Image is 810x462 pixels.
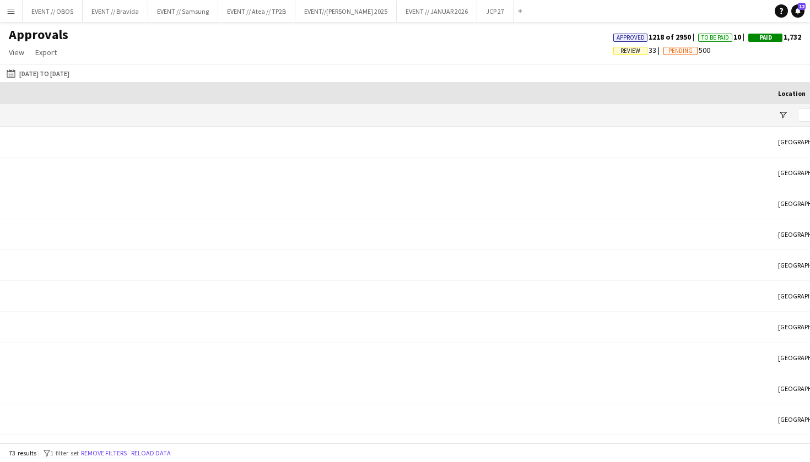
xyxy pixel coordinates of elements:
button: JCP 27 [477,1,514,22]
button: Remove filters [79,447,129,459]
button: EVENT // JANUAR 2026 [397,1,477,22]
span: 33 [613,45,663,55]
a: 12 [791,4,804,18]
span: 1 filter set [50,449,79,457]
span: Export [35,47,57,57]
button: EVENT // Atea // TP2B [218,1,295,22]
button: Open Filter Menu [778,110,788,120]
span: Approved [617,34,645,41]
button: EVENT // Bravida [83,1,148,22]
span: Review [620,47,640,55]
span: Paid [759,34,772,41]
span: 500 [663,45,710,55]
a: Export [31,45,61,59]
span: To Be Paid [701,34,729,41]
span: 10 [698,32,748,42]
span: 1,732 [748,32,801,42]
span: 12 [798,3,806,10]
span: View [9,47,24,57]
span: Location [778,89,806,97]
button: Reload data [129,447,173,459]
a: View [4,45,29,59]
button: [DATE] to [DATE] [4,67,72,80]
button: EVENT // OBOS [23,1,83,22]
span: 1218 of 2950 [613,32,698,42]
button: EVENT // Samsung [148,1,218,22]
span: Pending [668,47,693,55]
button: EVENT//[PERSON_NAME] 2025 [295,1,397,22]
